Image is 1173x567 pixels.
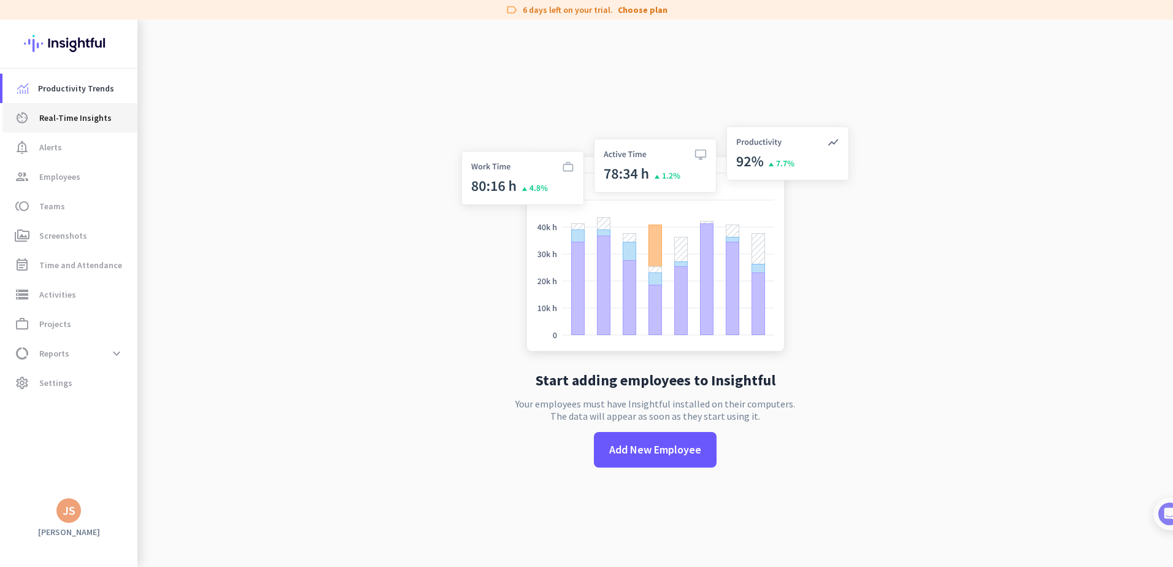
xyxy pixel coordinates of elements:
span: Activities [39,287,76,302]
i: storage [15,287,29,302]
i: label [506,4,518,16]
i: event_note [15,258,29,272]
a: notification_importantAlerts [2,133,137,162]
img: no-search-results [452,119,858,363]
a: settingsSettings [2,368,137,398]
a: menu-itemProductivity Trends [2,74,137,103]
a: data_usageReportsexpand_more [2,339,137,368]
span: Alerts [39,140,62,155]
span: Employees [39,169,80,184]
i: settings [15,376,29,390]
a: groupEmployees [2,162,137,191]
i: notification_important [15,140,29,155]
span: Screenshots [39,228,87,243]
span: Reports [39,346,69,361]
a: perm_mediaScreenshots [2,221,137,250]
i: data_usage [15,346,29,361]
span: Projects [39,317,71,331]
i: av_timer [15,110,29,125]
a: tollTeams [2,191,137,221]
button: expand_more [106,342,128,364]
h2: Start adding employees to Insightful [536,373,775,388]
a: work_outlineProjects [2,309,137,339]
i: perm_media [15,228,29,243]
a: storageActivities [2,280,137,309]
i: group [15,169,29,184]
i: toll [15,199,29,214]
a: event_noteTime and Attendance [2,250,137,280]
span: Teams [39,199,65,214]
a: av_timerReal-Time Insights [2,103,137,133]
span: Time and Attendance [39,258,122,272]
button: Add New Employee [594,432,717,468]
span: Add New Employee [609,442,701,458]
span: Settings [39,376,72,390]
i: work_outline [15,317,29,331]
img: Insightful logo [24,20,113,67]
img: menu-item [17,83,28,94]
div: JS [63,504,75,517]
a: Choose plan [618,4,667,16]
p: Your employees must have Insightful installed on their computers. The data will appear as soon as... [515,398,795,422]
span: Real-Time Insights [39,110,112,125]
span: Productivity Trends [38,81,114,96]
